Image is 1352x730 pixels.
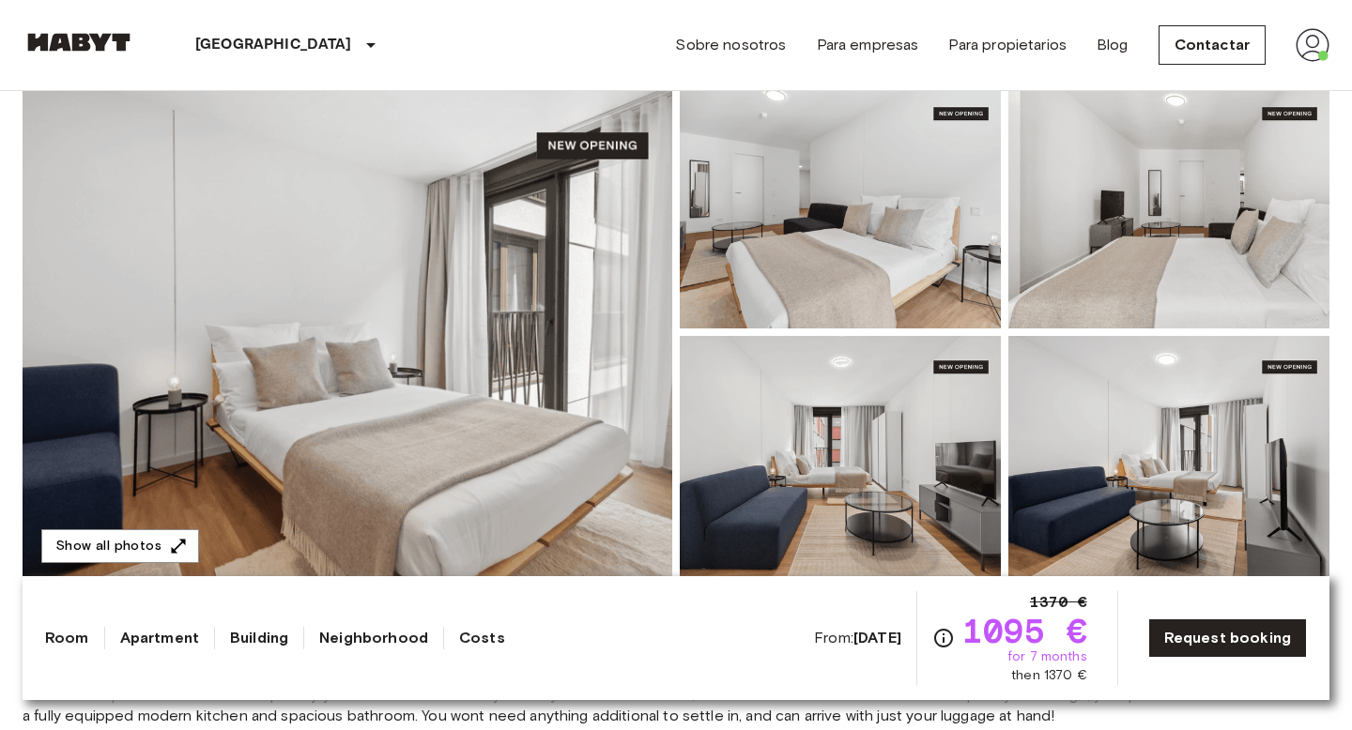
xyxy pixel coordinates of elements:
[23,83,672,582] img: Marketing picture of unit DE-01-489-303-001
[230,627,288,649] a: Building
[1296,28,1329,62] img: avatar
[1030,591,1087,614] span: 1370 €
[1097,34,1129,56] a: Blog
[1148,618,1307,658] a: Request booking
[680,336,1001,582] img: Picture of unit DE-01-489-303-001
[23,33,135,52] img: Habyt
[1008,83,1329,328] img: Picture of unit DE-01-489-303-001
[45,627,89,649] a: Room
[459,627,505,649] a: Costs
[680,83,1001,328] img: Picture of unit DE-01-489-303-001
[814,628,901,648] span: From:
[41,529,199,564] button: Show all photos
[1007,647,1087,666] span: for 7 months
[948,34,1067,56] a: Para propietarios
[1011,666,1087,685] span: then 1370 €
[853,629,901,646] b: [DATE]
[675,34,786,56] a: Sobre nosotros
[932,627,955,649] svg: Check cost overview for full price breakdown. Please note that discounts apply to new joiners onl...
[319,627,428,649] a: Neighborhood
[962,614,1087,647] span: 1095 €
[120,627,199,649] a: Apartment
[1159,25,1266,65] a: Contactar
[817,34,919,56] a: Para empresas
[23,685,1329,726] span: Your studio apartment offers all the privacy you need. In addition to your very own bedroom area,...
[1008,336,1329,582] img: Picture of unit DE-01-489-303-001
[195,34,352,56] p: [GEOGRAPHIC_DATA]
